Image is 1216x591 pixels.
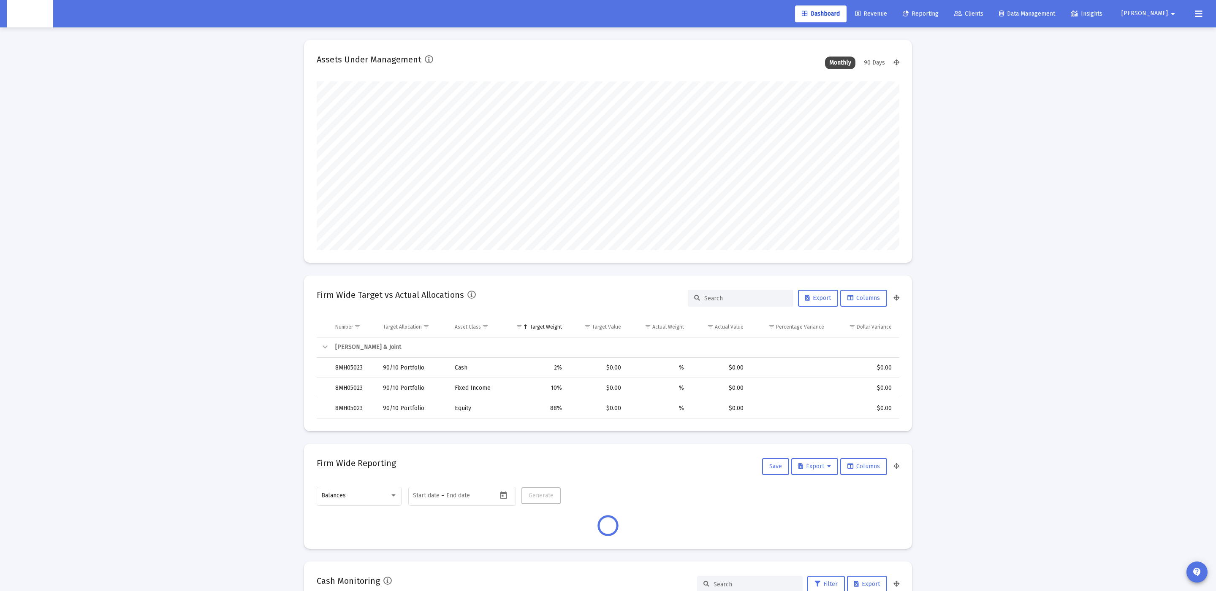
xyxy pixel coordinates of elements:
input: Search [704,295,787,302]
span: Save [769,463,782,470]
span: Show filter options for column 'Dollar Variance' [849,324,855,330]
span: Export [798,463,831,470]
button: [PERSON_NAME] [1111,5,1188,22]
div: Target Weight [530,324,562,330]
div: $0.00 [836,364,892,372]
td: Column Actual Value [690,317,749,337]
div: Number [335,324,353,330]
input: Search [714,581,796,588]
button: Columns [840,458,887,475]
td: Fixed Income [449,378,505,398]
div: Monthly [825,57,855,69]
span: Show filter options for column 'Actual Weight' [645,324,651,330]
span: Columns [847,294,880,302]
div: 88% [510,404,562,413]
span: Clients [954,10,983,17]
button: Save [762,458,789,475]
span: Show filter options for column 'Target Value' [584,324,591,330]
td: Column Asset Class [449,317,505,337]
td: Equity [449,398,505,418]
a: Insights [1064,5,1109,22]
input: End date [446,492,487,499]
div: Percentage Variance [776,324,824,330]
div: % [633,364,684,372]
td: 90/10 Portfolio [377,398,449,418]
td: Column Target Allocation [377,317,449,337]
button: Columns [840,290,887,307]
div: $0.00 [696,364,744,372]
div: $0.00 [574,384,621,392]
a: Dashboard [795,5,847,22]
span: Export [805,294,831,302]
div: Target Value [592,324,621,330]
span: Columns [847,463,880,470]
td: Column Target Value [568,317,627,337]
div: $0.00 [836,404,892,413]
img: Dashboard [13,5,47,22]
div: Target Allocation [383,324,422,330]
button: Open calendar [497,489,510,501]
span: Show filter options for column 'Percentage Variance' [768,324,775,330]
td: Collapse [317,337,329,358]
div: $0.00 [696,404,744,413]
h2: Firm Wide Reporting [317,456,396,470]
span: Balances [321,492,346,499]
mat-icon: contact_support [1192,567,1202,577]
td: Column Actual Weight [627,317,690,337]
div: [PERSON_NAME] & Joint [335,343,892,351]
button: Export [791,458,838,475]
a: Revenue [849,5,894,22]
div: Actual Value [715,324,744,330]
td: Column Target Weight [505,317,567,337]
div: % [633,404,684,413]
td: 90/10 Portfolio [377,358,449,378]
span: Show filter options for column 'Target Allocation' [423,324,429,330]
span: Revenue [855,10,887,17]
a: Reporting [896,5,945,22]
div: Dollar Variance [857,324,892,330]
td: 8MH05023 [329,358,377,378]
span: Show filter options for column 'Actual Value' [707,324,714,330]
h2: Assets Under Management [317,53,421,66]
div: Actual Weight [652,324,684,330]
h2: Cash Monitoring [317,574,380,588]
span: Export [854,580,880,588]
div: % [633,384,684,392]
div: Asset Class [455,324,481,330]
td: 90/10 Portfolio [377,378,449,398]
a: Data Management [992,5,1062,22]
div: $0.00 [574,364,621,372]
div: $0.00 [836,384,892,392]
span: Generate [529,492,554,499]
td: 8MH05023 [329,378,377,398]
td: Column Percentage Variance [749,317,831,337]
td: 8MH05023 [329,398,377,418]
span: Data Management [999,10,1055,17]
span: Dashboard [802,10,840,17]
td: Cash [449,358,505,378]
h2: Firm Wide Target vs Actual Allocations [317,288,464,302]
input: Start date [413,492,440,499]
div: 90 Days [860,57,889,69]
td: Column Dollar Variance [830,317,899,337]
div: 10% [510,384,562,392]
span: Show filter options for column 'Asset Class' [482,324,489,330]
span: Reporting [903,10,939,17]
div: $0.00 [574,404,621,413]
span: [PERSON_NAME] [1121,10,1168,17]
button: Generate [521,487,561,504]
div: 2% [510,364,562,372]
button: Export [798,290,838,307]
div: $0.00 [696,384,744,392]
span: Show filter options for column 'Number' [354,324,361,330]
a: Clients [947,5,990,22]
span: Insights [1071,10,1102,17]
td: Column Number [329,317,377,337]
span: Filter [814,580,838,588]
div: Data grid [317,317,899,418]
span: Show filter options for column 'Target Weight' [516,324,522,330]
span: – [441,492,445,499]
mat-icon: arrow_drop_down [1168,5,1178,22]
